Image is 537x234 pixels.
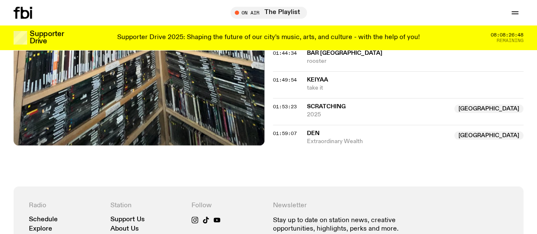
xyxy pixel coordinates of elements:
[273,78,297,82] button: 01:49:54
[273,103,297,110] span: 01:53:23
[307,57,524,65] span: rooster
[30,31,64,45] h3: Supporter Drive
[307,111,450,119] span: 2025
[273,131,297,136] button: 01:59:07
[307,138,450,146] span: Extraordinary Wealth
[191,202,264,210] h4: Follow
[273,202,427,210] h4: Newsletter
[491,33,523,37] span: 08:08:26:48
[454,104,523,113] span: [GEOGRAPHIC_DATA]
[117,34,420,42] p: Supporter Drive 2025: Shaping the future of our city’s music, arts, and culture - with the help o...
[307,130,320,136] span: DEN
[307,84,524,92] span: take it
[273,104,297,109] button: 01:53:23
[110,202,183,210] h4: Station
[273,50,297,56] span: 01:44:34
[29,226,52,232] a: Explore
[454,131,523,140] span: [GEOGRAPHIC_DATA]
[231,7,307,19] button: On AirThe Playlist
[307,50,382,56] span: bar [GEOGRAPHIC_DATA]
[307,77,328,83] span: keiyaA
[273,76,297,83] span: 01:49:54
[273,51,297,56] button: 01:44:34
[110,217,145,223] a: Support Us
[110,226,139,232] a: About Us
[29,217,58,223] a: Schedule
[29,202,102,210] h4: Radio
[273,217,427,233] p: Stay up to date on station news, creative opportunities, highlights, perks and more.
[307,104,346,110] span: Scratching
[273,130,297,137] span: 01:59:07
[497,38,523,43] span: Remaining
